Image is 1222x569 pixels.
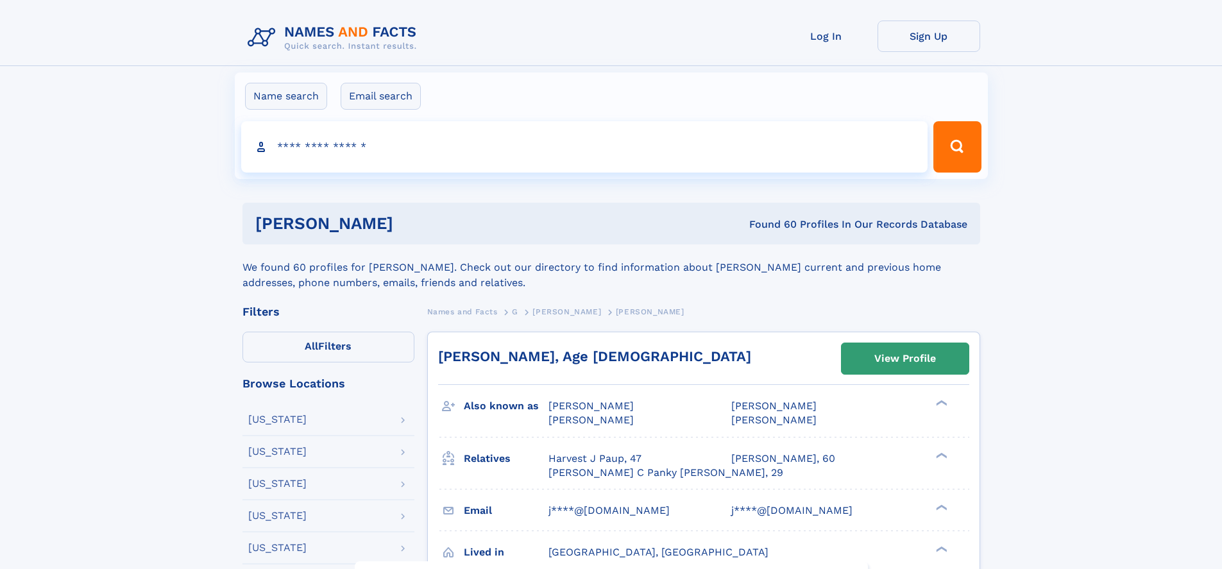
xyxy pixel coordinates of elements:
[438,348,751,364] a: [PERSON_NAME], Age [DEMOGRAPHIC_DATA]
[248,414,307,425] div: [US_STATE]
[731,452,835,466] a: [PERSON_NAME], 60
[616,307,684,316] span: [PERSON_NAME]
[305,340,318,352] span: All
[512,303,518,319] a: G
[242,21,427,55] img: Logo Names and Facts
[775,21,878,52] a: Log In
[532,303,601,319] a: [PERSON_NAME]
[464,448,548,470] h3: Relatives
[571,217,967,232] div: Found 60 Profiles In Our Records Database
[248,543,307,553] div: [US_STATE]
[731,400,817,412] span: [PERSON_NAME]
[548,546,768,558] span: [GEOGRAPHIC_DATA], [GEOGRAPHIC_DATA]
[248,479,307,489] div: [US_STATE]
[532,307,601,316] span: [PERSON_NAME]
[874,344,936,373] div: View Profile
[464,541,548,563] h3: Lived in
[548,414,634,426] span: [PERSON_NAME]
[248,446,307,457] div: [US_STATE]
[242,306,414,318] div: Filters
[427,303,498,319] a: Names and Facts
[248,511,307,521] div: [US_STATE]
[245,83,327,110] label: Name search
[255,216,572,232] h1: [PERSON_NAME]
[842,343,969,374] a: View Profile
[933,503,948,511] div: ❯
[242,332,414,362] label: Filters
[242,244,980,291] div: We found 60 profiles for [PERSON_NAME]. Check out our directory to find information about [PERSON...
[933,121,981,173] button: Search Button
[933,451,948,459] div: ❯
[731,414,817,426] span: [PERSON_NAME]
[548,400,634,412] span: [PERSON_NAME]
[464,500,548,522] h3: Email
[933,399,948,407] div: ❯
[878,21,980,52] a: Sign Up
[512,307,518,316] span: G
[341,83,421,110] label: Email search
[464,395,548,417] h3: Also known as
[548,452,641,466] a: Harvest J Paup, 47
[241,121,928,173] input: search input
[548,466,783,480] a: [PERSON_NAME] C Panky [PERSON_NAME], 29
[933,545,948,553] div: ❯
[242,378,414,389] div: Browse Locations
